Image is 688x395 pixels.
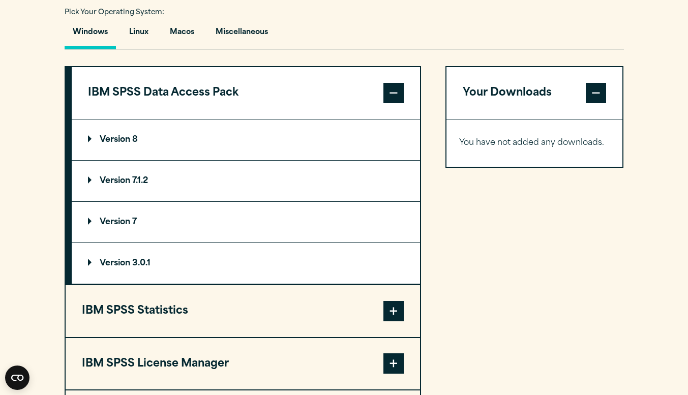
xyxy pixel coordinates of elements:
[459,136,610,150] p: You have not added any downloads.
[65,20,116,49] button: Windows
[446,67,623,119] button: Your Downloads
[72,67,420,119] button: IBM SPSS Data Access Pack
[72,243,420,284] summary: Version 3.0.1
[88,177,148,185] p: Version 7.1.2
[207,20,276,49] button: Miscellaneous
[5,366,29,390] button: Open CMP widget
[72,202,420,242] summary: Version 7
[65,9,164,16] span: Pick Your Operating System:
[88,259,151,267] p: Version 3.0.1
[121,20,157,49] button: Linux
[162,20,202,49] button: Macos
[66,338,420,390] button: IBM SPSS License Manager
[66,285,420,337] button: IBM SPSS Statistics
[88,136,138,144] p: Version 8
[446,119,623,167] div: Your Downloads
[72,119,420,160] summary: Version 8
[88,218,137,226] p: Version 7
[72,161,420,201] summary: Version 7.1.2
[72,119,420,284] div: IBM SPSS Data Access Pack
